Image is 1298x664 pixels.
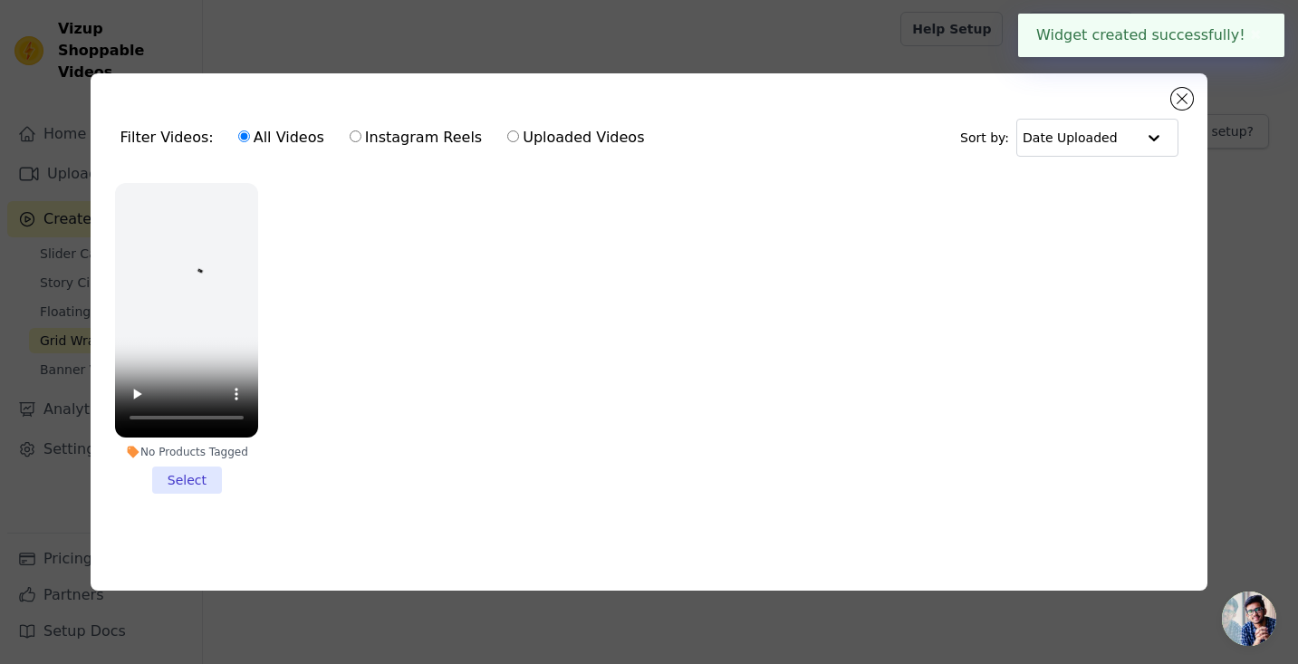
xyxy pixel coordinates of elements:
label: All Videos [237,126,325,149]
label: Instagram Reels [349,126,483,149]
button: Close modal [1171,88,1193,110]
div: Chat öffnen [1222,592,1276,646]
label: Uploaded Videos [506,126,645,149]
button: Close [1245,24,1266,46]
div: Widget created successfully! [1018,14,1284,57]
div: Filter Videos: [120,117,654,159]
div: Sort by: [960,119,1178,157]
div: No Products Tagged [115,445,258,459]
